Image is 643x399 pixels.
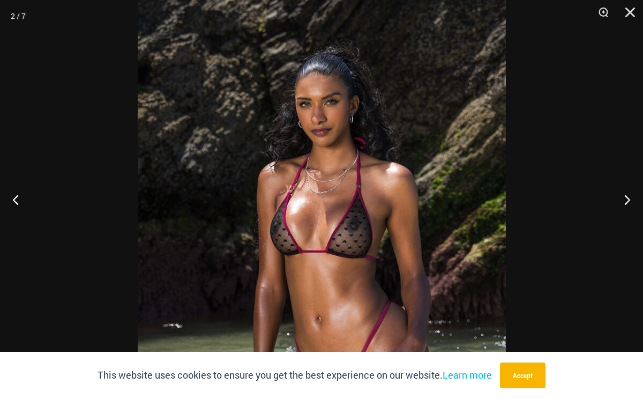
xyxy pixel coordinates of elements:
[11,8,26,24] div: 2 / 7
[500,363,545,388] button: Accept
[603,173,643,226] button: Next
[443,368,492,381] a: Learn more
[98,367,492,383] p: This website uses cookies to ensure you get the best experience on our website.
